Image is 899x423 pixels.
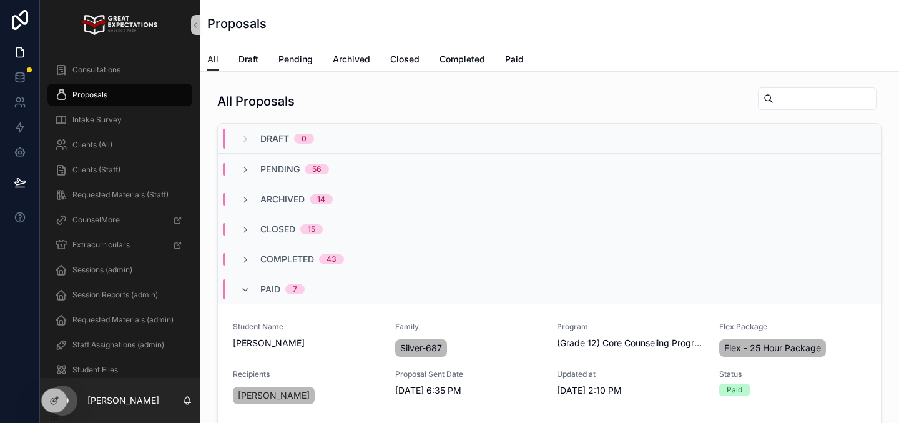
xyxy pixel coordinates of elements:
span: Extracurriculars [72,240,130,250]
span: Requested Materials (Staff) [72,190,169,200]
span: Completed [260,253,314,266]
a: Consultations [47,59,192,81]
span: CounselMore [72,215,120,225]
div: 14 [317,194,325,204]
div: Paid [727,384,742,396]
span: Pending [278,53,313,66]
span: Paid [260,283,280,296]
span: Student Name [233,322,380,332]
span: Intake Survey [72,115,122,125]
a: Clients (Staff) [47,159,192,181]
span: Student Files [72,365,118,375]
span: Consultations [72,65,120,75]
p: [PERSON_NAME] [87,394,159,407]
a: Closed [390,48,420,73]
a: [PERSON_NAME] [233,387,315,404]
span: Session Reports (admin) [72,290,158,300]
a: Session Reports (admin) [47,284,192,306]
a: Completed [440,48,485,73]
span: Recipients [233,369,380,379]
span: Completed [440,53,485,66]
span: Family [395,322,543,332]
span: Silver-687 [400,342,442,354]
span: [DATE] 2:10 PM [557,384,704,397]
span: Updated at [557,369,704,379]
span: [PERSON_NAME] [233,337,380,349]
span: Flex - 25 Hour Package [724,342,821,354]
div: 7 [293,284,297,294]
span: Pending [260,163,300,176]
span: Archived [333,53,370,66]
img: App logo [82,15,157,35]
span: Paid [505,53,524,66]
span: Program [557,322,704,332]
span: (Grade 12) Core Counseling Program [557,337,704,349]
div: 0 [302,134,307,144]
a: Sessions (admin) [47,259,192,281]
span: Sessions (admin) [72,265,132,275]
div: 56 [312,164,322,174]
a: Intake Survey [47,109,192,131]
span: Proposals [72,90,107,100]
div: 15 [308,224,315,234]
a: Requested Materials (Staff) [47,184,192,206]
a: Proposals [47,84,192,106]
span: [DATE] 6:35 PM [395,384,543,397]
a: Draft [238,48,258,73]
a: Staff Assignations (admin) [47,334,192,356]
a: Student Files [47,359,192,381]
a: Requested Materials (admin) [47,309,192,331]
span: Closed [390,53,420,66]
span: Flex Package [719,322,867,332]
span: Requested Materials (admin) [72,315,174,325]
a: Paid [505,48,524,73]
div: scrollable content [40,50,200,378]
span: Proposal Sent Date [395,369,543,379]
a: CounselMore [47,209,192,231]
a: Clients (All) [47,134,192,156]
span: [PERSON_NAME] [238,389,310,402]
span: Draft [238,53,258,66]
span: Closed [260,223,295,236]
span: Draft [260,132,289,145]
span: Clients (All) [72,140,112,150]
span: Archived [260,193,305,206]
a: Extracurriculars [47,234,192,256]
h1: Proposals [207,15,267,32]
span: All [207,53,219,66]
span: Staff Assignations (admin) [72,340,164,350]
h1: All Proposals [217,92,295,110]
a: All [207,48,219,72]
div: 43 [327,254,337,264]
a: Archived [333,48,370,73]
span: Clients (Staff) [72,165,120,175]
span: Status [719,369,867,379]
a: Pending [278,48,313,73]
